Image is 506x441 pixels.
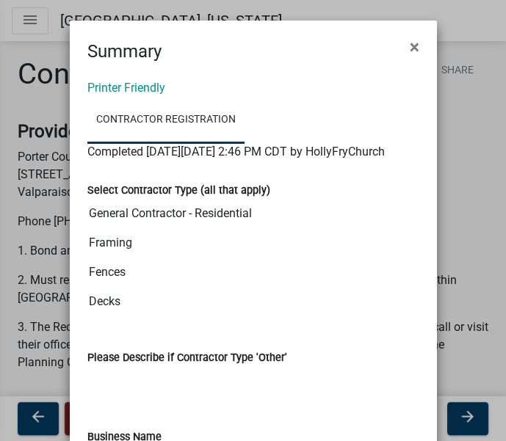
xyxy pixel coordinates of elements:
button: Close [398,26,431,68]
label: Select Contractor Type (all that apply) [87,186,270,196]
a: Contractor Registration [87,97,245,144]
label: Please Describe if Contractor Type 'Other' [87,353,287,363]
span: × [410,37,419,57]
span: Completed [DATE][DATE] 2:46 PM CDT by HollyFryChurch [87,145,385,158]
a: Printer Friendly [87,81,165,95]
h4: Summary [87,38,162,65]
